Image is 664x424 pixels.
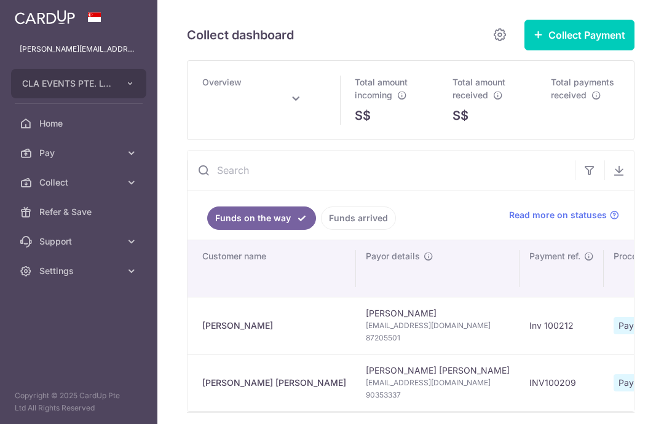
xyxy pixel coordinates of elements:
span: Settings [39,265,121,277]
th: Payment ref. [520,240,604,297]
a: Read more on statuses [509,209,619,221]
td: Inv 100212 [520,297,604,354]
span: [EMAIL_ADDRESS][DOMAIN_NAME] [366,377,510,389]
span: Total amount received [453,77,505,100]
span: S$ [453,106,468,125]
td: [PERSON_NAME] [PERSON_NAME] [356,354,520,411]
span: Refer & Save [39,206,121,218]
div: [PERSON_NAME] [PERSON_NAME] [202,377,346,389]
span: Home [39,117,121,130]
span: Total payments received [551,77,614,100]
span: 87205501 [366,332,510,344]
button: Collect Payment [524,20,634,50]
span: S$ [355,106,371,125]
span: Total amount incoming [355,77,408,100]
p: [PERSON_NAME][EMAIL_ADDRESS][PERSON_NAME][DOMAIN_NAME] [20,43,138,55]
td: INV100209 [520,354,604,411]
th: Payor details [356,240,520,297]
span: Payor details [366,250,420,262]
span: Payment ref. [529,250,580,262]
a: Funds on the way [207,206,316,230]
span: Read more on statuses [509,209,607,221]
button: CLA EVENTS PTE. LTD. [11,69,146,98]
span: Collect [39,176,121,189]
a: Funds arrived [321,206,396,230]
span: Pay [39,147,121,159]
th: Customer name [188,240,356,297]
h5: Collect dashboard [187,25,294,45]
span: [EMAIL_ADDRESS][DOMAIN_NAME] [366,320,510,332]
span: CLA EVENTS PTE. LTD. [22,77,113,90]
span: 90353337 [366,389,510,401]
img: CardUp [15,10,75,25]
div: [PERSON_NAME] [202,320,346,332]
input: Search [188,151,575,190]
td: [PERSON_NAME] [356,297,520,354]
span: Support [39,235,121,248]
span: Overview [202,77,242,87]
